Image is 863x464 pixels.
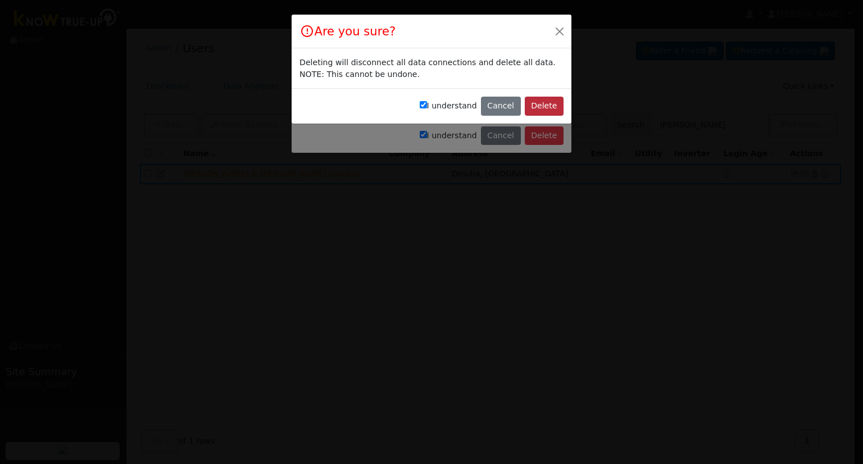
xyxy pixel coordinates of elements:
button: Cancel [481,97,521,116]
div: Deleting will disconnect all data connections and delete all data. NOTE: This cannot be undone. [299,57,564,80]
button: Close [552,23,567,39]
input: I understand [420,101,427,108]
label: I understand [420,100,477,112]
h4: Are you sure? [299,22,396,40]
button: Delete [525,97,564,116]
